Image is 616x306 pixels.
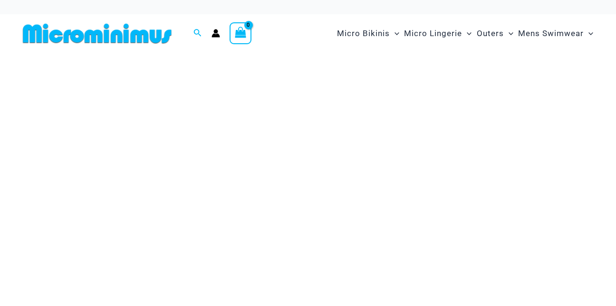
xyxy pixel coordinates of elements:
[474,19,516,48] a: OutersMenu ToggleMenu Toggle
[333,18,597,49] nav: Site Navigation
[404,21,462,46] span: Micro Lingerie
[390,21,399,46] span: Menu Toggle
[212,29,220,38] a: Account icon link
[518,21,584,46] span: Mens Swimwear
[19,23,175,44] img: MM SHOP LOGO FLAT
[335,19,402,48] a: Micro BikinisMenu ToggleMenu Toggle
[193,28,202,39] a: Search icon link
[504,21,513,46] span: Menu Toggle
[477,21,504,46] span: Outers
[462,21,472,46] span: Menu Toggle
[402,19,474,48] a: Micro LingerieMenu ToggleMenu Toggle
[230,22,251,44] a: View Shopping Cart, empty
[516,19,596,48] a: Mens SwimwearMenu ToggleMenu Toggle
[584,21,593,46] span: Menu Toggle
[337,21,390,46] span: Micro Bikinis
